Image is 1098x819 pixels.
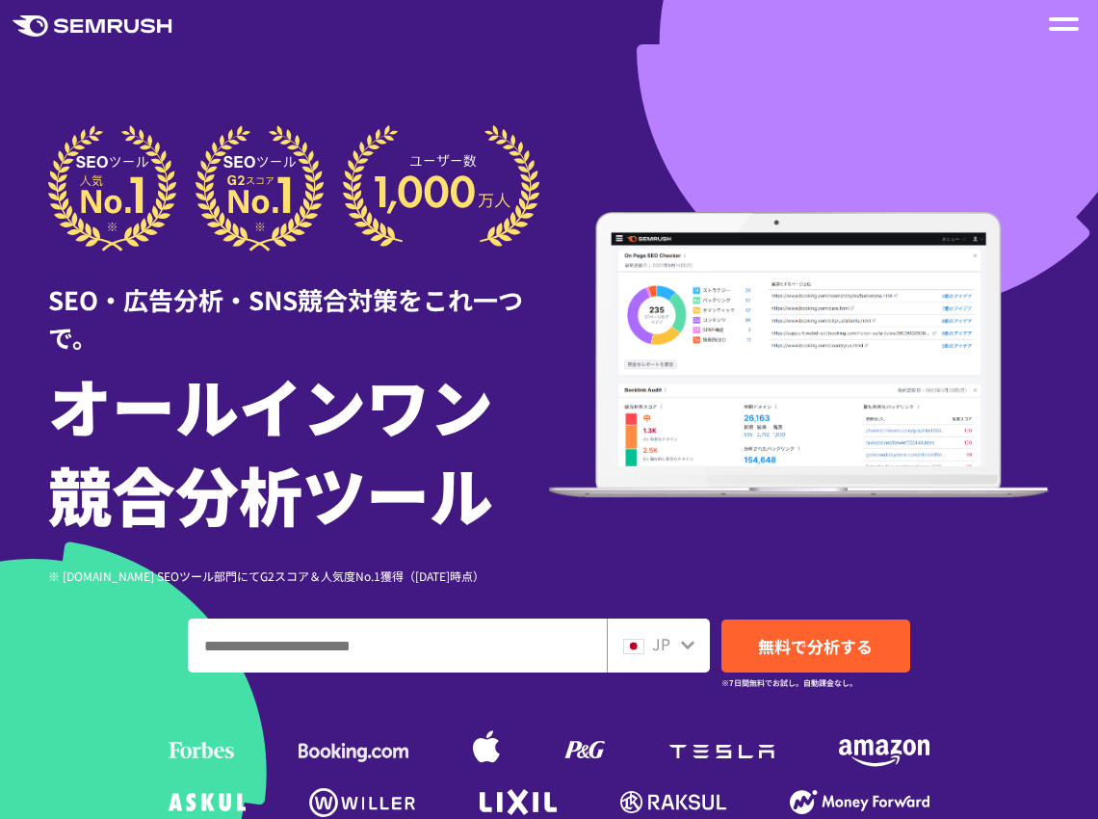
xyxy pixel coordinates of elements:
[652,632,670,655] span: JP
[48,360,549,538] h1: オールインワン 競合分析ツール
[721,674,857,692] small: ※7日間無料でお試し。自動課金なし。
[721,620,910,673] a: 無料で分析する
[48,567,549,585] div: ※ [DOMAIN_NAME] SEOツール部門にてG2スコア＆人気度No.1獲得（[DATE]時点）
[189,620,606,672] input: ドメイン、キーワードまたはURLを入力してください
[48,251,549,356] div: SEO・広告分析・SNS競合対策をこれ一つで。
[758,634,873,658] span: 無料で分析する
